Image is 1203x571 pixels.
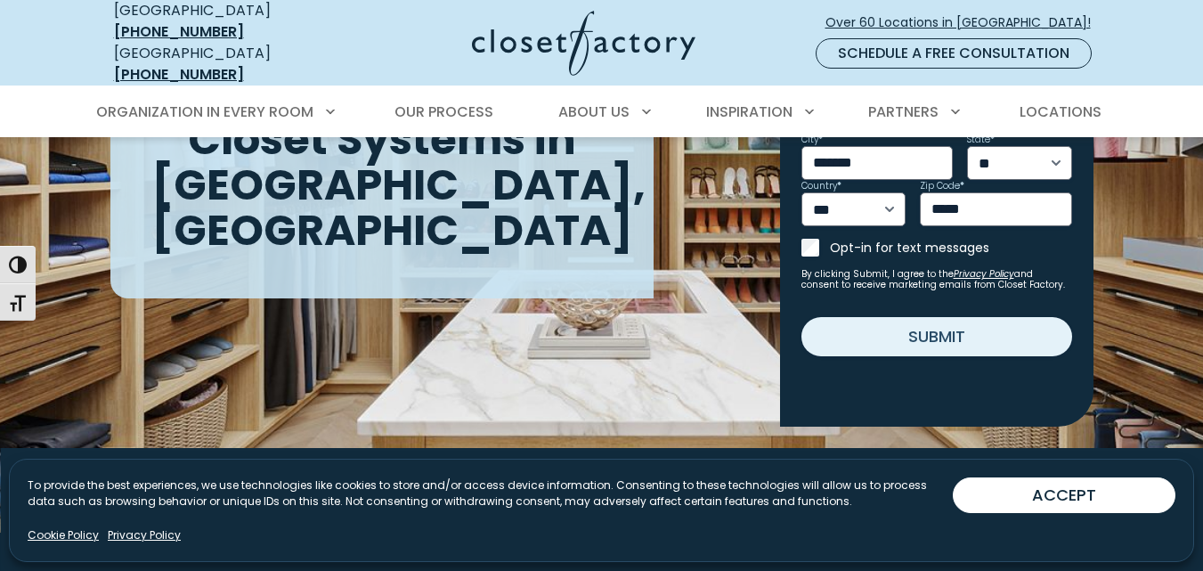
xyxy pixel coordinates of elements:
div: [GEOGRAPHIC_DATA] [114,43,332,86]
label: Zip Code [920,182,964,191]
label: Country [801,182,841,191]
img: Closet Factory Logo [472,11,695,76]
label: City [801,135,823,144]
span: [GEOGRAPHIC_DATA], [GEOGRAPHIC_DATA] [151,155,646,260]
label: Opt-in for text messages [830,239,1072,257]
span: Over 60 Locations in [GEOGRAPHIC_DATA]! [825,13,1105,32]
span: Inspiration [706,102,793,122]
label: State [967,135,995,144]
a: Cookie Policy [28,527,99,543]
button: ACCEPT [953,477,1175,513]
a: [PHONE_NUMBER] [114,21,244,42]
button: Submit [801,317,1072,356]
span: Closet Systems in [188,110,576,169]
p: To provide the best experiences, we use technologies like cookies to store and/or access device i... [28,477,953,510]
nav: Primary Menu [84,87,1120,137]
span: Our Process [394,102,493,122]
a: Over 60 Locations in [GEOGRAPHIC_DATA]! [825,7,1106,38]
a: Privacy Policy [108,527,181,543]
span: Locations [1020,102,1101,122]
span: Partners [868,102,939,122]
a: Schedule a Free Consultation [816,38,1092,69]
span: About Us [558,102,630,122]
a: Privacy Policy [954,267,1014,281]
span: Organization in Every Room [96,102,313,122]
small: By clicking Submit, I agree to the and consent to receive marketing emails from Closet Factory. [801,269,1072,290]
a: [PHONE_NUMBER] [114,64,244,85]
